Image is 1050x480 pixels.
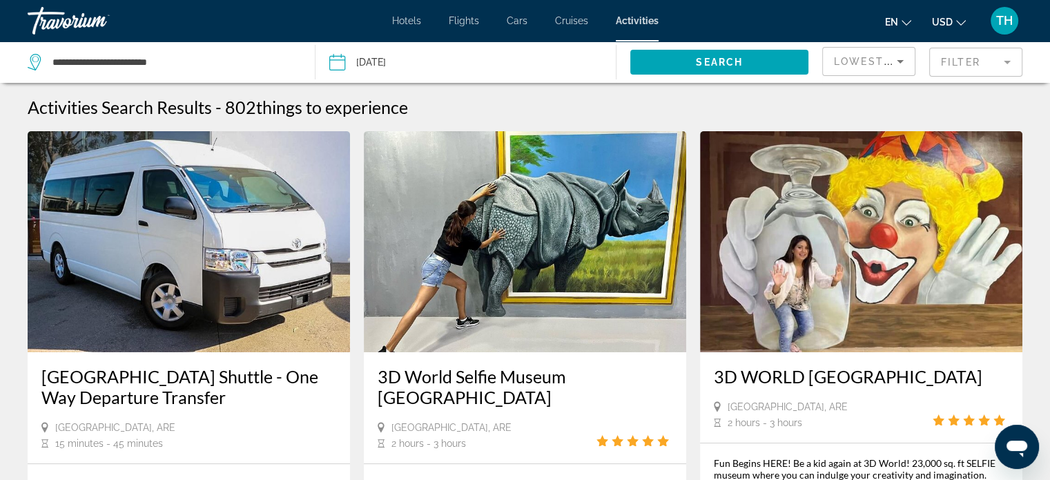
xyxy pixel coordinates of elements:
img: ed.jpg [28,131,350,352]
span: [GEOGRAPHIC_DATA], ARE [728,401,848,412]
span: 2 hours - 3 hours [728,417,802,428]
h1: Activities Search Results [28,97,212,117]
span: [GEOGRAPHIC_DATA], ARE [391,422,512,433]
a: Cruises [555,15,588,26]
span: TH [996,14,1013,28]
button: Search [630,50,808,75]
button: Date: Sep 12, 2025 [329,41,616,83]
a: Flights [449,15,479,26]
img: be.jpg [364,131,686,352]
a: Cars [507,15,527,26]
iframe: Button to launch messaging window [995,425,1039,469]
a: Hotels [392,15,421,26]
button: User Menu [986,6,1022,35]
img: 2d.jpg [700,131,1022,352]
a: 3D WORLD [GEOGRAPHIC_DATA] [714,366,1009,387]
a: Activities [616,15,659,26]
span: [GEOGRAPHIC_DATA], ARE [55,422,175,433]
button: Filter [929,47,1022,77]
a: Travorium [28,3,166,39]
h2: 802 [225,97,408,117]
a: 3D World Selfie Museum [GEOGRAPHIC_DATA] [378,366,672,407]
button: Change currency [932,12,966,32]
span: - [215,97,222,117]
span: USD [932,17,953,28]
span: en [885,17,898,28]
mat-select: Sort by [834,53,904,70]
span: 2 hours - 3 hours [391,438,466,449]
button: Change language [885,12,911,32]
span: 15 minutes - 45 minutes [55,438,163,449]
span: Lowest Price [834,56,922,67]
span: Search [696,57,743,68]
a: [GEOGRAPHIC_DATA] Shuttle - One Way Departure Transfer [41,366,336,407]
span: things to experience [256,97,408,117]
